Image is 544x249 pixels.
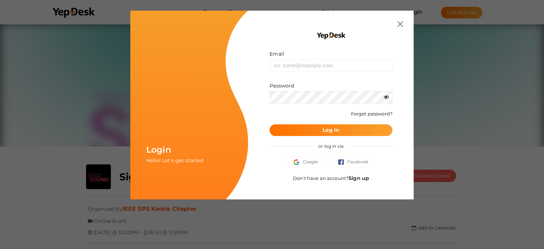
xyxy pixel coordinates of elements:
label: Email [270,50,284,57]
a: Forgot password? [351,111,392,117]
b: Log In [323,127,339,133]
a: Sign up [348,175,369,181]
span: or log in via [313,138,349,154]
img: facebook.svg [338,159,347,165]
button: Facebook [332,156,374,168]
span: Login [146,145,171,155]
span: Don't have an account? [293,175,369,181]
img: close.svg [397,21,403,27]
img: YEP_black_cropped.png [316,32,346,40]
span: Hello! Let's get started [146,157,203,164]
img: google.svg [294,159,303,165]
input: ex: some@example.com [270,59,392,72]
span: Facebook [338,158,368,165]
button: Google [288,156,324,168]
label: Password [270,82,294,89]
span: Google [294,158,318,165]
button: Log In [270,124,392,136]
